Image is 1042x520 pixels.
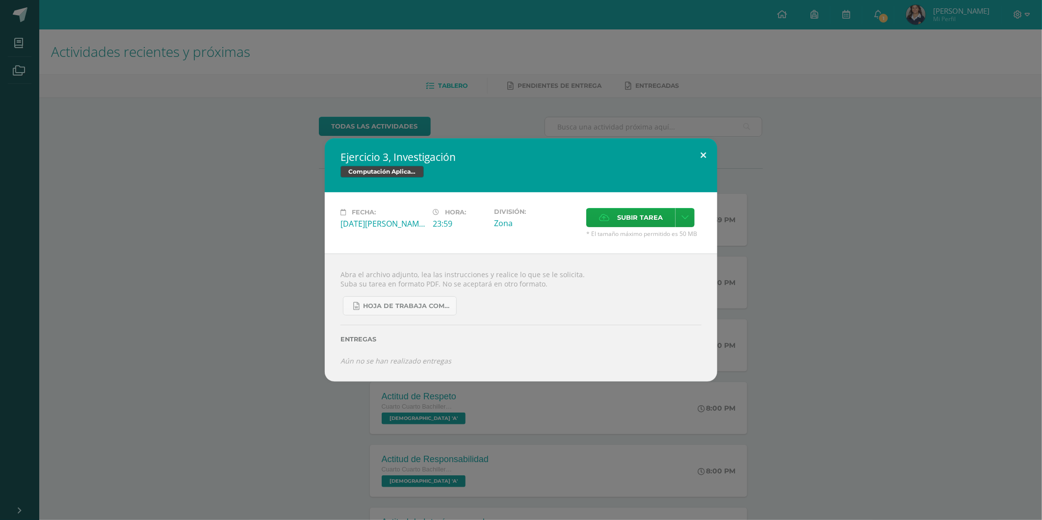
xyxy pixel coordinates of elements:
span: Hoja de trabaja Compu Aplicada.docx [363,302,451,310]
span: * El tamaño máximo permitido es 50 MB [586,230,702,238]
a: Hoja de trabaja Compu Aplicada.docx [343,296,457,315]
label: División: [494,208,578,215]
i: Aún no se han realizado entregas [340,356,451,365]
div: [DATE][PERSON_NAME] [340,218,425,229]
span: Fecha: [352,208,376,216]
span: Subir tarea [617,208,663,227]
div: 23:59 [433,218,486,229]
div: Zona [494,218,578,229]
span: Computación Aplicada [340,166,424,178]
h2: Ejercicio 3, Investigación [340,150,702,164]
span: Hora: [445,208,466,216]
label: Entregas [340,336,702,343]
button: Close (Esc) [689,138,717,172]
div: Abra el archivo adjunto, lea las instrucciones y realice lo que se le solicita. Suba su tarea en ... [325,254,717,381]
